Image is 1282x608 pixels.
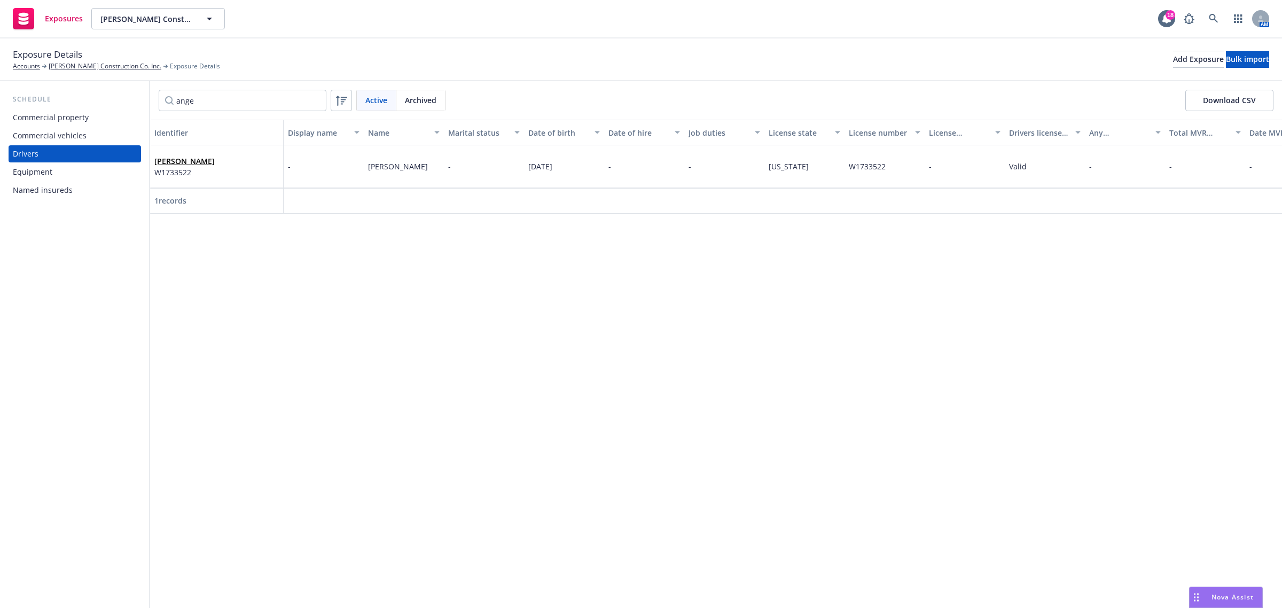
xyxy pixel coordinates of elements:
a: Drivers [9,145,141,162]
span: Valid [1009,161,1027,172]
div: License expiration date [929,127,989,138]
span: - [689,161,691,172]
button: Bulk import [1226,51,1269,68]
button: License number [845,120,925,145]
button: Download CSV [1185,90,1273,111]
div: Commercial vehicles [13,127,87,144]
button: Total MVR points [1165,120,1245,145]
div: License state [769,127,828,138]
a: Accounts [13,61,40,71]
span: [PERSON_NAME] Construction Co. Inc. [100,13,193,25]
a: Commercial property [9,109,141,126]
div: Marital status [448,127,508,138]
div: Identifier [154,127,279,138]
button: Name [364,120,444,145]
button: Nova Assist [1189,587,1263,608]
a: Search [1203,8,1224,29]
button: Any suspensions/revocations? [1085,120,1165,145]
span: W1733522 [154,167,215,178]
button: Marital status [444,120,524,145]
span: Active [365,95,387,106]
a: Named insureds [9,182,141,199]
button: Drivers license status [1005,120,1085,145]
div: Name [368,127,428,138]
button: Date of birth [524,120,604,145]
button: Display name [284,120,364,145]
button: License expiration date [925,120,1005,145]
span: Archived [405,95,436,106]
div: Drag to move [1190,587,1203,607]
span: - [1169,161,1172,172]
div: Add Exposure [1173,51,1224,67]
span: [PERSON_NAME] [154,155,215,167]
span: 1 records [154,196,186,206]
div: License number [849,127,909,138]
a: Commercial vehicles [9,127,141,144]
div: Drivers [13,145,38,162]
div: Total MVR points [1169,127,1229,138]
div: Commercial property [13,109,89,126]
a: Switch app [1228,8,1249,29]
button: [PERSON_NAME] Construction Co. Inc. [91,8,225,29]
button: Identifier [150,120,284,145]
span: - [608,161,611,172]
span: Nova Assist [1211,593,1254,602]
div: Bulk import [1226,51,1269,67]
button: Date of hire [604,120,684,145]
div: Equipment [13,163,52,181]
a: Report a Bug [1178,8,1200,29]
div: Any suspensions/revocations? [1089,127,1149,138]
span: W1733522 [849,161,886,172]
span: [PERSON_NAME] [368,161,428,172]
a: [PERSON_NAME] [154,156,215,166]
button: License state [764,120,845,145]
span: - [1089,161,1092,172]
span: Exposure Details [13,48,82,61]
span: - [288,161,291,172]
button: Job duties [684,120,764,145]
div: 18 [1166,10,1175,20]
div: Named insureds [13,182,73,199]
a: Exposures [9,4,87,34]
a: Equipment [9,163,141,181]
input: Filter by keyword... [159,90,326,111]
div: Display name [288,127,348,138]
div: Date of hire [608,127,668,138]
span: Exposures [45,14,83,23]
div: Date of birth [528,127,588,138]
span: - [929,161,932,172]
a: [PERSON_NAME] Construction Co. Inc. [49,61,161,71]
span: Exposure Details [170,61,220,71]
div: Job duties [689,127,748,138]
span: - [1249,161,1252,172]
span: - [448,161,451,172]
div: Schedule [9,94,141,105]
span: [US_STATE] [769,161,809,172]
span: [DATE] [528,161,552,172]
div: Drivers license status [1009,127,1069,138]
button: Add Exposure [1173,51,1224,68]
